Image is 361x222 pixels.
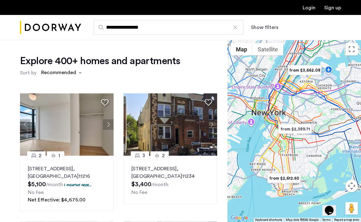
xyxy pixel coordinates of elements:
[20,93,114,156] img: 2016_638673975962267132.jpeg
[124,119,134,130] button: Previous apartment
[20,16,81,39] a: Cazamio Logo
[20,55,180,67] h1: Explore 400+ homes and apartments
[229,214,250,222] a: Open this area in Google Maps (opens a new window)
[20,16,81,39] img: logo
[229,214,250,222] img: Google
[131,190,147,195] span: No Fee
[46,182,63,187] sub: /month
[276,122,314,136] div: from $2,389.71
[255,218,282,222] button: Keyboard shortcuts
[124,156,217,204] a: 32[STREET_ADDRESS], [GEOGRAPHIC_DATA]11234No Fee
[322,218,330,222] a: Terms (opens in new tab)
[28,197,85,202] span: Net Effective: $4,675.00
[28,181,46,187] span: $5,100
[286,218,319,221] span: Map data ©2025 Google
[303,5,315,10] a: Login
[20,119,31,130] button: Previous apartment
[345,202,358,215] button: Drag Pegman onto the map to open Street View
[231,43,252,55] button: Show street map
[207,119,217,130] button: Next apartment
[38,67,85,78] ng-select: sort-apartment
[28,165,106,180] p: [STREET_ADDRESS] 11216
[324,5,341,10] a: Registration
[142,152,145,159] span: 3
[20,156,114,212] a: 21[STREET_ADDRESS], [GEOGRAPHIC_DATA]112161 months free...No FeeNet Effective: $4,675.00
[162,152,165,159] span: 2
[103,119,114,130] button: Next apartment
[28,190,44,195] span: No Fee
[334,218,359,222] a: Report a map error
[251,24,278,31] button: Show or hide filters
[131,181,151,187] span: $3,400
[252,43,283,55] button: Show satellite imagery
[94,20,243,35] input: Apartment Search
[20,69,37,77] label: Sort by
[265,171,303,185] div: from $2,612.50
[345,43,358,55] button: Toggle fullscreen view
[151,182,168,187] sub: /month
[322,197,342,216] iframe: chat widget
[131,165,209,180] p: [STREET_ADDRESS] 11234
[124,93,217,156] img: 2016_638484540295233130.jpeg
[64,182,92,187] p: 1 months free...
[285,63,324,77] div: from $3,662.08
[345,180,358,192] button: Map camera controls
[58,152,60,159] span: 1
[39,152,41,159] span: 2
[40,69,76,78] div: Recommended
